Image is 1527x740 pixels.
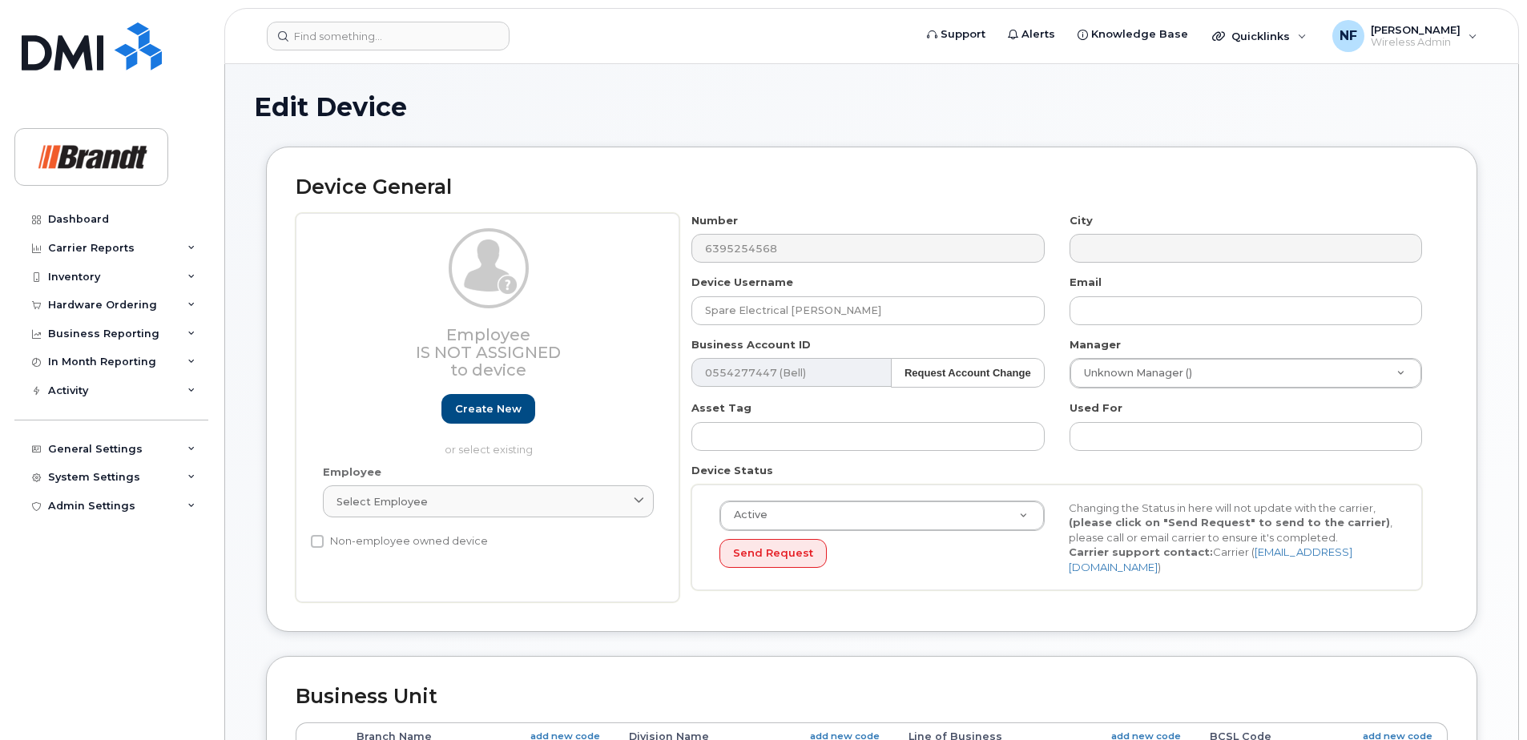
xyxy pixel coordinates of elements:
a: Active [720,501,1044,530]
span: Active [724,508,768,522]
div: Changing the Status in here will not update with the carrier, , please call or email carrier to e... [1057,501,1406,575]
h2: Device General [296,176,1448,199]
label: Asset Tag [691,400,751,416]
label: Number [691,213,738,228]
label: Non-employee owned device [311,532,488,551]
h3: Employee [323,326,654,379]
strong: (please click on "Send Request" to send to the carrier) [1069,516,1390,529]
strong: Request Account Change [905,367,1031,379]
a: Create new [441,394,535,424]
label: Email [1070,275,1102,290]
button: Send Request [719,539,827,569]
input: Non-employee owned device [311,535,324,548]
label: Device Username [691,275,793,290]
h1: Edit Device [254,93,1489,121]
span: Unknown Manager () [1074,366,1192,380]
label: Employee [323,465,381,480]
label: City [1070,213,1093,228]
button: Request Account Change [891,358,1045,388]
label: Device Status [691,463,773,478]
label: Manager [1070,337,1121,352]
label: Used For [1070,400,1122,416]
label: Business Account ID [691,337,811,352]
span: Select employee [336,494,428,509]
h2: Business Unit [296,686,1448,708]
strong: Carrier support contact: [1069,545,1213,558]
a: [EMAIL_ADDRESS][DOMAIN_NAME] [1069,545,1352,573]
span: to device [450,360,526,380]
a: Select employee [323,485,654,517]
span: Is not assigned [416,343,561,362]
a: Unknown Manager () [1070,359,1421,388]
p: or select existing [323,442,654,457]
